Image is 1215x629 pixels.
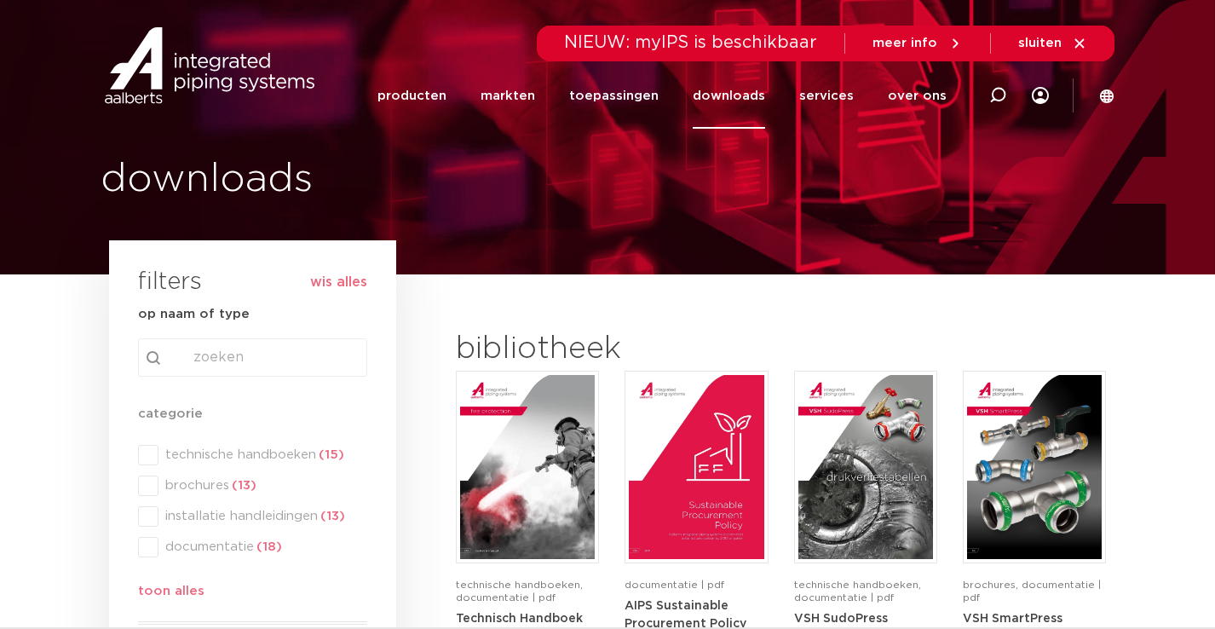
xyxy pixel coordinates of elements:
[377,63,947,129] nav: Menu
[460,375,595,559] img: FireProtection_A4TM_5007915_2025_2.0_EN-pdf.jpg
[872,36,963,51] a: meer info
[481,63,535,129] a: markten
[564,34,817,51] span: NIEUW: myIPS is beschikbaar
[798,375,933,559] img: VSH-SudoPress_A4PLT_5007706_2024-2.0_NL-pdf.jpg
[569,63,659,129] a: toepassingen
[456,580,583,603] span: technische handboeken, documentatie | pdf
[625,580,724,590] span: documentatie | pdf
[693,63,765,129] a: downloads
[799,63,854,129] a: services
[1018,36,1087,51] a: sluiten
[629,375,763,559] img: Aips_A4Sustainable-Procurement-Policy_5011446_EN-pdf.jpg
[1018,37,1062,49] span: sluiten
[456,329,759,370] h2: bibliotheek
[872,37,937,49] span: meer info
[963,580,1101,603] span: brochures, documentatie | pdf
[138,308,250,320] strong: op naam of type
[888,63,947,129] a: over ons
[794,580,921,603] span: technische handboeken, documentatie | pdf
[967,375,1102,559] img: VSH-SmartPress_A4Brochure-5008016-2023_2.0_NL-pdf.jpg
[377,63,446,129] a: producten
[138,263,202,303] h3: filters
[101,153,599,207] h1: downloads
